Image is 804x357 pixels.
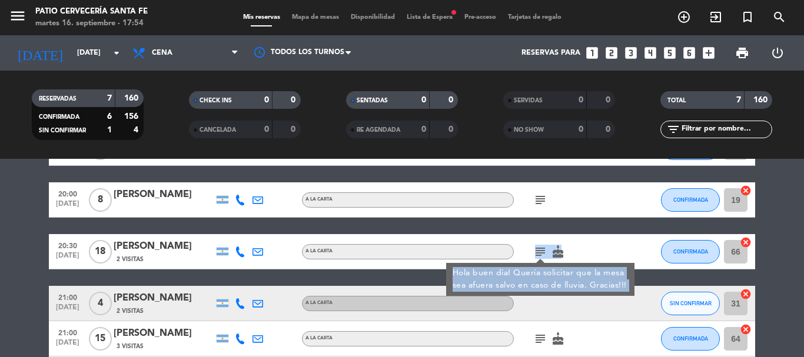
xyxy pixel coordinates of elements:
[448,96,456,104] strong: 0
[701,45,716,61] i: add_box
[114,239,214,254] div: [PERSON_NAME]
[39,128,86,134] span: SIN CONFIRMAR
[401,14,459,21] span: Lista de Espera
[345,14,401,21] span: Disponibilidad
[305,301,333,305] span: A LA CARTA
[53,325,82,339] span: 21:00
[661,188,720,212] button: CONFIRMADA
[551,245,565,259] i: cake
[107,112,112,121] strong: 6
[124,94,141,102] strong: 160
[9,7,26,29] button: menu
[606,96,613,104] strong: 0
[53,339,82,352] span: [DATE]
[673,196,708,203] span: CONFIRMADA
[117,255,144,264] span: 2 Visitas
[661,292,720,315] button: SIN CONFIRMAR
[514,98,543,104] span: SERVIDAS
[514,127,544,133] span: NO SHOW
[606,125,613,134] strong: 0
[740,323,752,335] i: cancel
[682,45,697,61] i: looks_6
[114,187,214,202] div: [PERSON_NAME]
[134,126,141,134] strong: 4
[305,336,333,341] span: A LA CARTA
[579,125,583,134] strong: 0
[772,10,786,24] i: search
[89,188,112,212] span: 8
[740,236,752,248] i: cancel
[533,332,547,346] i: subject
[740,10,755,24] i: turned_in_not
[604,45,619,61] i: looks_two
[667,98,686,104] span: TOTAL
[450,9,457,16] span: fiber_manual_record
[291,96,298,104] strong: 0
[670,300,712,306] span: SIN CONFIRMAR
[89,292,112,315] span: 4
[200,98,232,104] span: CHECK INS
[502,14,567,21] span: Tarjetas de regalo
[357,127,400,133] span: RE AGENDADA
[124,112,141,121] strong: 156
[643,45,658,61] i: looks_4
[305,249,333,253] span: A LA CARTA
[770,46,785,60] i: power_settings_new
[677,10,691,24] i: add_circle_outline
[584,45,600,61] i: looks_one
[709,10,723,24] i: exit_to_app
[89,327,112,351] span: 15
[753,96,770,104] strong: 160
[53,252,82,265] span: [DATE]
[89,240,112,263] span: 18
[533,193,547,207] i: subject
[35,6,148,18] div: Patio Cervecería Santa Fe
[152,49,172,57] span: Cena
[661,327,720,351] button: CONFIRMADA
[53,290,82,303] span: 21:00
[579,96,583,104] strong: 0
[740,288,752,300] i: cancel
[421,96,426,104] strong: 0
[305,197,333,202] span: A LA CARTA
[109,46,124,60] i: arrow_drop_down
[237,14,286,21] span: Mis reservas
[551,332,565,346] i: cake
[107,126,112,134] strong: 1
[448,125,456,134] strong: 0
[264,96,269,104] strong: 0
[533,245,547,259] i: subject
[661,240,720,263] button: CONFIRMADA
[9,40,71,66] i: [DATE]
[662,45,677,61] i: looks_5
[760,35,795,71] div: LOG OUT
[53,238,82,252] span: 20:30
[736,96,741,104] strong: 7
[114,291,214,306] div: [PERSON_NAME]
[53,200,82,213] span: [DATE]
[673,248,708,255] span: CONFIRMADA
[200,127,236,133] span: CANCELADA
[421,125,426,134] strong: 0
[286,14,345,21] span: Mapa de mesas
[740,185,752,196] i: cancel
[53,186,82,200] span: 20:00
[39,96,77,102] span: RESERVADAS
[35,18,148,29] div: martes 16. septiembre - 17:54
[107,94,112,102] strong: 7
[673,335,708,342] span: CONFIRMADA
[39,114,79,120] span: CONFIRMADA
[521,49,580,57] span: Reservas para
[9,7,26,25] i: menu
[666,122,680,136] i: filter_list
[357,98,388,104] span: SENTADAS
[291,125,298,134] strong: 0
[264,125,269,134] strong: 0
[680,123,772,136] input: Filtrar por nombre...
[117,342,144,351] span: 3 Visitas
[114,326,214,341] div: [PERSON_NAME]
[53,303,82,317] span: [DATE]
[459,14,502,21] span: Pre-acceso
[623,45,639,61] i: looks_3
[453,267,629,292] div: Hola buen día! Quería solicitar que la mesa sea afuera salvo en caso de lluvia. Gracias!!!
